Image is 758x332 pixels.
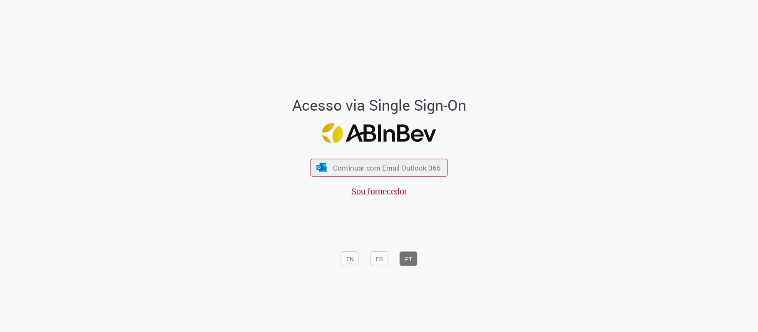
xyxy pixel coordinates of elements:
font: EN [346,255,354,263]
a: Sou fornecedor [351,185,407,196]
button: EN [341,251,359,266]
font: ES [376,255,383,263]
font: Acesso via Single Sign-On [292,95,466,115]
button: PT [400,251,418,266]
button: ES [370,251,388,266]
font: Continuar com Email Outlook 365 [333,163,441,173]
font: PT [405,255,412,263]
button: ícone Azure/Microsoft 360 Continuar com Email Outlook 365 [311,159,448,176]
img: Logotipo ABInBev [322,123,436,144]
img: ícone Azure/Microsoft 360 [316,163,327,172]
